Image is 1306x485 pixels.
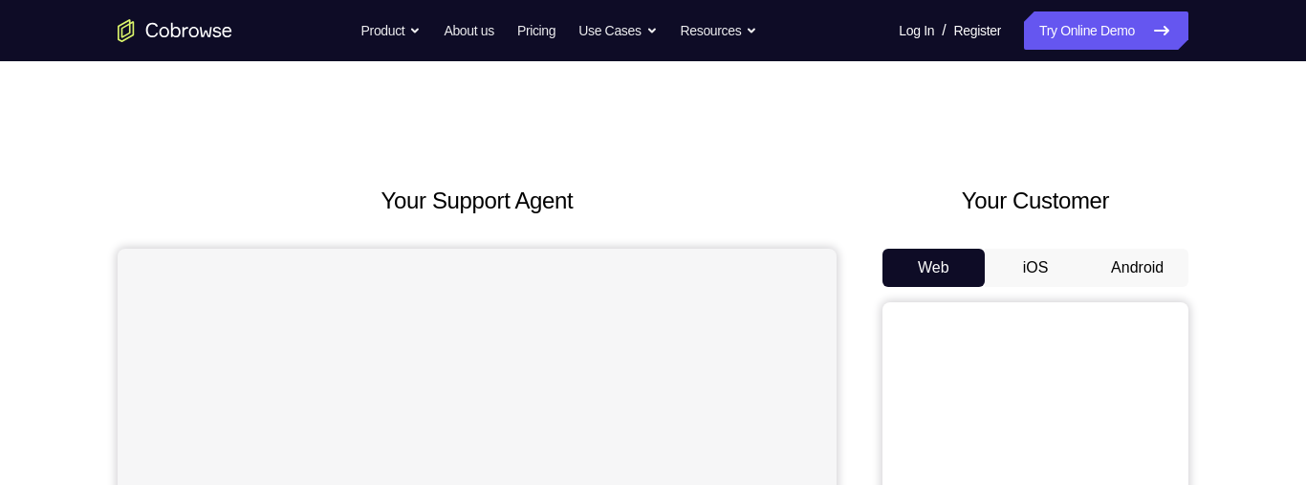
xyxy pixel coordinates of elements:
[1024,11,1188,50] a: Try Online Demo
[517,11,555,50] a: Pricing
[578,11,657,50] button: Use Cases
[444,11,493,50] a: About us
[899,11,934,50] a: Log In
[882,184,1188,218] h2: Your Customer
[681,11,758,50] button: Resources
[954,11,1001,50] a: Register
[942,19,946,42] span: /
[985,249,1087,287] button: iOS
[361,11,422,50] button: Product
[1086,249,1188,287] button: Android
[882,249,985,287] button: Web
[118,184,837,218] h2: Your Support Agent
[118,19,232,42] a: Go to the home page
